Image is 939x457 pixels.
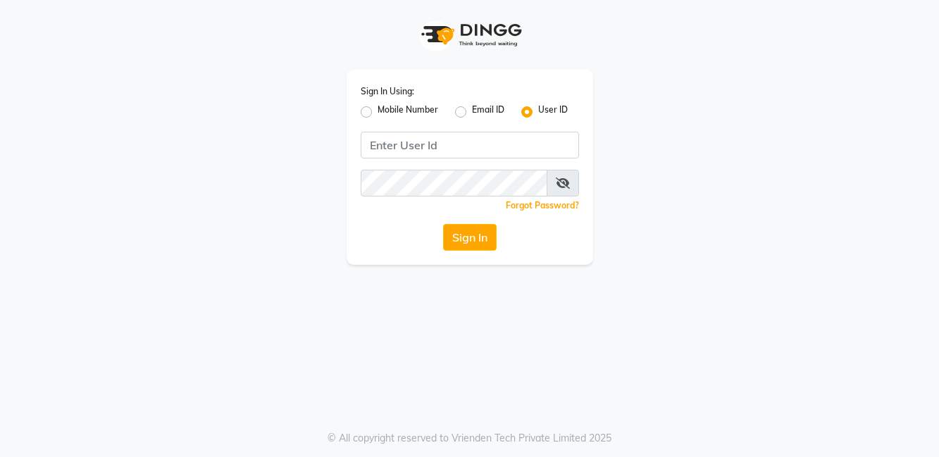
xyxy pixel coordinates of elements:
[506,200,579,211] a: Forgot Password?
[361,132,579,158] input: Username
[361,170,547,196] input: Username
[472,104,504,120] label: Email ID
[413,14,526,56] img: logo1.svg
[538,104,568,120] label: User ID
[378,104,438,120] label: Mobile Number
[443,224,497,251] button: Sign In
[361,85,414,98] label: Sign In Using:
